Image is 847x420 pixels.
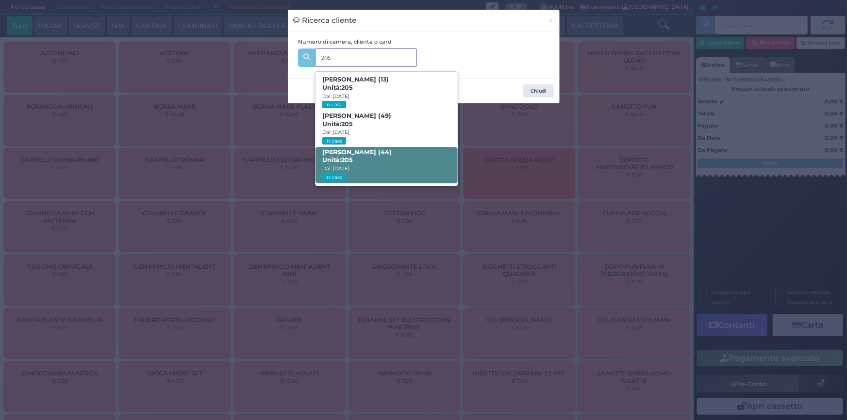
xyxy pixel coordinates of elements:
small: Dal: [DATE] [322,93,349,99]
span: × [548,15,554,26]
b: [PERSON_NAME] (49) [322,112,391,128]
strong: 205 [341,84,353,91]
label: Numero di camera, cliente o card [298,38,392,46]
span: Unità: [322,84,353,92]
small: Dal: [DATE] [322,129,349,135]
button: Chiudi [523,84,554,98]
small: In casa [322,174,346,181]
small: In casa [322,101,346,108]
strong: 205 [341,120,353,128]
b: [PERSON_NAME] (13) [322,76,389,91]
span: Unità: [322,156,353,164]
h3: Ricerca cliente [293,15,357,26]
button: Chiudi [542,10,559,32]
small: In casa [322,137,346,145]
small: Dal: [DATE] [322,165,349,172]
span: Unità: [322,120,353,129]
input: Es. 'Mario Rossi', '220' o '108123234234' [315,48,417,67]
strong: 205 [341,156,353,163]
b: [PERSON_NAME] (44) [322,148,392,164]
